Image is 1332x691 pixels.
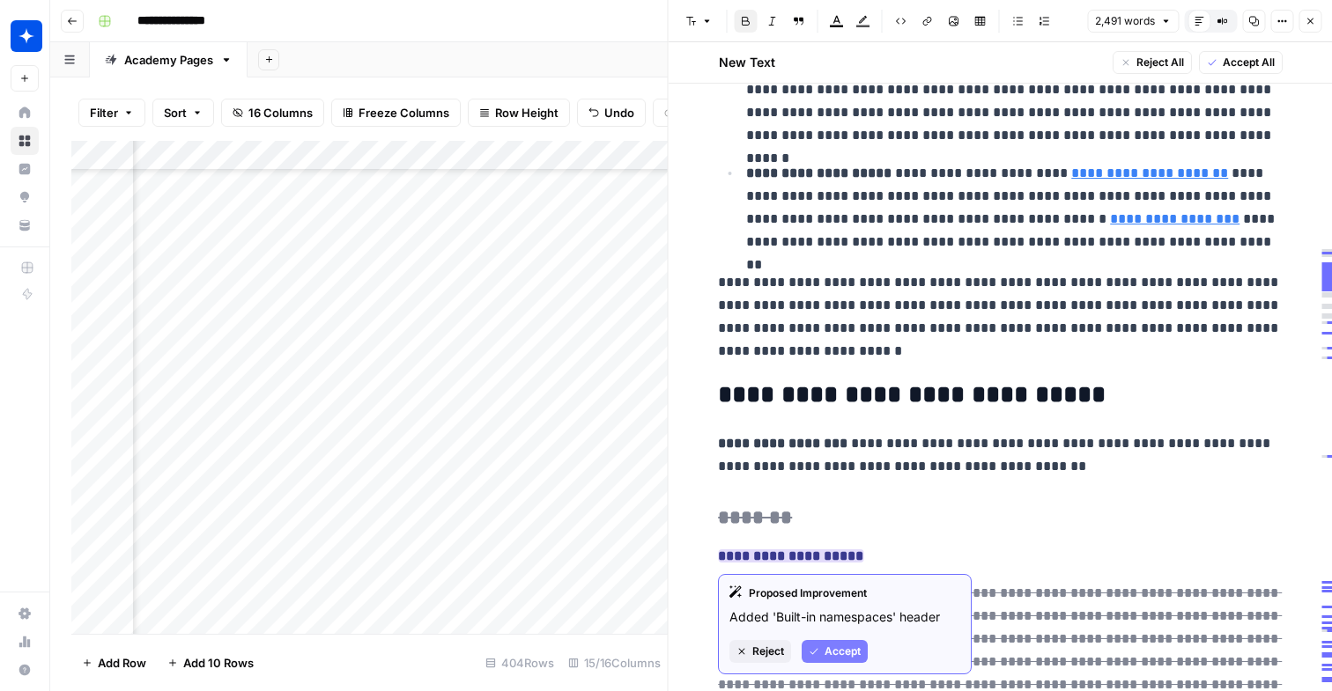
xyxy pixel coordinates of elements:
[718,54,774,71] h2: New Text
[1112,51,1191,74] button: Reject All
[11,99,39,127] a: Home
[1095,13,1155,29] span: 2,491 words
[1198,51,1282,74] button: Accept All
[152,99,214,127] button: Sort
[157,649,264,677] button: Add 10 Rows
[11,599,39,628] a: Settings
[752,643,784,659] span: Reject
[11,20,42,52] img: Wiz Logo
[90,104,118,121] span: Filter
[478,649,561,677] div: 404 Rows
[221,99,324,127] button: 16 Columns
[11,628,39,656] a: Usage
[802,640,868,663] button: Accept
[124,51,213,69] div: Academy Pages
[164,104,187,121] span: Sort
[561,649,668,677] div: 15/16 Columns
[577,99,646,127] button: Undo
[11,127,39,155] a: Browse
[729,585,960,601] div: Proposed Improvement
[604,104,634,121] span: Undo
[98,654,146,672] span: Add Row
[1136,55,1183,70] span: Reject All
[1087,10,1179,33] button: 2,491 words
[183,654,254,672] span: Add 10 Rows
[331,99,461,127] button: Freeze Columns
[90,42,248,77] a: Academy Pages
[729,608,960,626] p: Added 'Built-in namespaces' header
[1222,55,1274,70] span: Accept All
[11,656,39,684] button: Help + Support
[468,99,570,127] button: Row Height
[11,183,39,211] a: Opportunities
[248,104,313,121] span: 16 Columns
[11,14,39,58] button: Workspace: Wiz
[729,640,791,663] button: Reject
[359,104,449,121] span: Freeze Columns
[11,155,39,183] a: Insights
[71,649,157,677] button: Add Row
[11,211,39,239] a: Your Data
[825,643,861,659] span: Accept
[495,104,559,121] span: Row Height
[78,99,145,127] button: Filter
